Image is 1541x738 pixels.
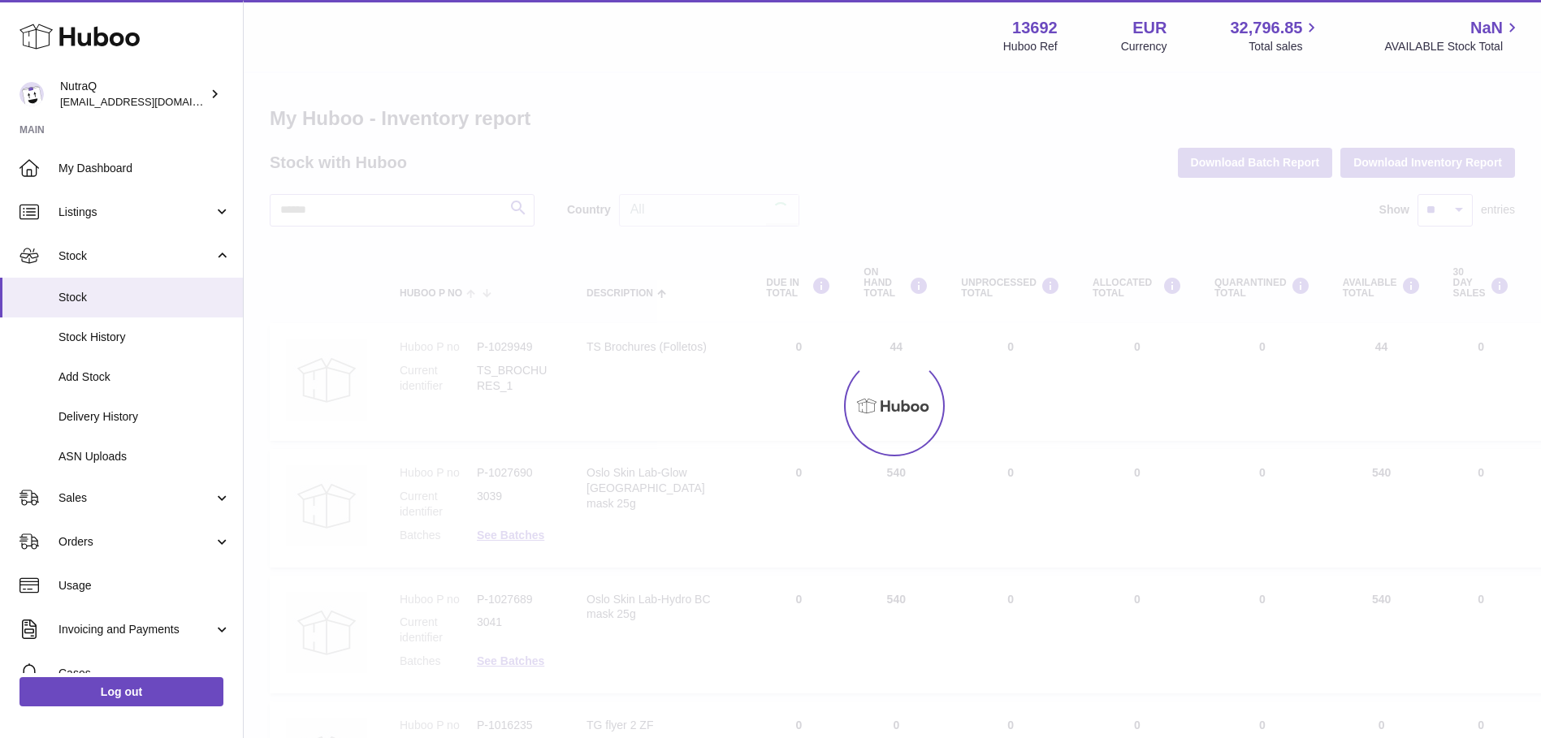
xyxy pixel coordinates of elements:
[58,578,231,593] span: Usage
[58,369,231,385] span: Add Stock
[58,622,214,637] span: Invoicing and Payments
[1249,39,1321,54] span: Total sales
[1121,39,1167,54] div: Currency
[58,409,231,425] span: Delivery History
[1003,39,1058,54] div: Huboo Ref
[58,490,214,506] span: Sales
[1230,17,1302,39] span: 32,796.85
[58,161,231,176] span: My Dashboard
[58,330,231,345] span: Stock History
[58,666,231,681] span: Cases
[19,677,223,706] a: Log out
[58,248,214,264] span: Stock
[1470,17,1503,39] span: NaN
[19,82,44,106] img: log@nutraq.com
[60,95,239,108] span: [EMAIL_ADDRESS][DOMAIN_NAME]
[58,290,231,305] span: Stock
[1132,17,1167,39] strong: EUR
[1384,39,1522,54] span: AVAILABLE Stock Total
[1384,17,1522,54] a: NaN AVAILABLE Stock Total
[60,79,206,110] div: NutraQ
[58,449,231,464] span: ASN Uploads
[1012,17,1058,39] strong: 13692
[58,534,214,550] span: Orders
[1230,17,1321,54] a: 32,796.85 Total sales
[58,205,214,220] span: Listings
